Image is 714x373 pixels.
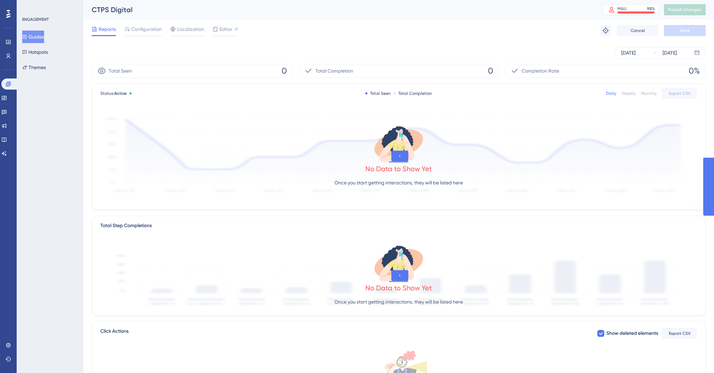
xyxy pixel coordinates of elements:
[22,61,46,74] button: Themes
[669,331,691,336] span: Export CSV
[219,25,232,33] span: Editor
[622,91,636,96] div: Weekly
[114,91,127,96] span: Active
[488,65,493,76] span: 0
[668,7,701,13] span: Publish Changes
[99,25,116,33] span: Reports
[662,88,697,99] button: Export CSV
[334,298,463,306] p: Once you start getting interactions, they will be listed here
[22,46,48,58] button: Hotspots
[100,327,128,340] span: Click Actions
[92,5,586,15] div: CTPS Digital
[131,25,162,33] span: Configuration
[315,67,353,75] span: Total Completion
[334,179,463,187] p: Once you start getting interactions, they will be listed here
[282,65,287,76] span: 0
[641,91,657,96] div: Monthly
[663,49,677,57] div: [DATE]
[662,328,697,339] button: Export CSV
[22,17,49,22] div: ENGAGEMENT
[365,91,391,96] div: Total Seen
[685,346,706,366] iframe: UserGuiding AI Assistant Launcher
[621,49,636,57] div: [DATE]
[100,91,127,96] span: Status:
[100,222,152,230] div: Total Step Completions
[647,6,655,11] div: 98 %
[393,91,432,96] div: Total Completion
[22,31,44,43] button: Guides
[664,25,706,36] button: Save
[606,91,616,96] div: Daily
[365,283,432,293] div: No Data to Show Yet
[669,91,691,96] span: Export CSV
[177,25,204,33] span: Localization
[689,65,700,76] span: 0%
[522,67,559,75] span: Completion Rate
[109,67,132,75] span: Total Seen
[617,25,658,36] button: Cancel
[617,6,626,11] div: MAU
[631,28,645,33] span: Cancel
[664,4,706,15] button: Publish Changes
[365,164,432,174] div: No Data to Show Yet
[606,329,658,338] span: Show deleted elements
[680,28,690,33] span: Save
